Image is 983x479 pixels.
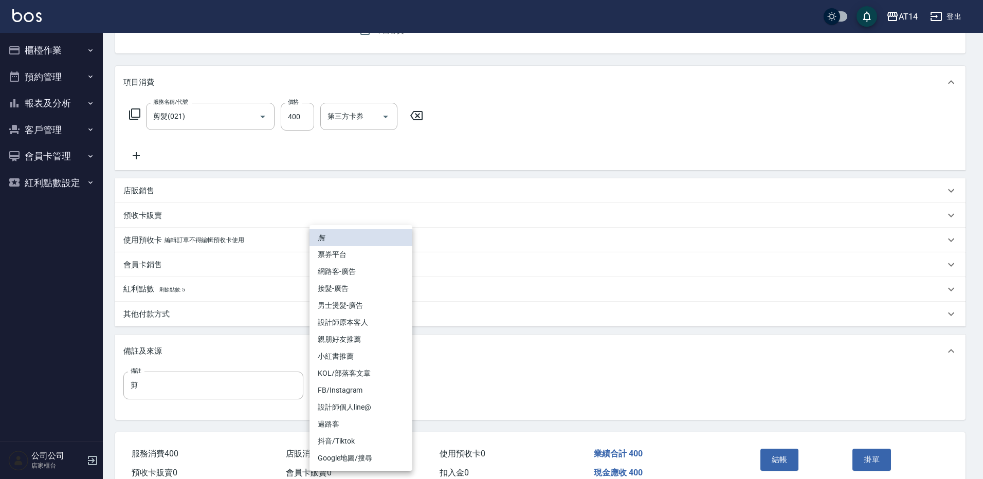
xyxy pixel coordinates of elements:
[318,232,325,243] em: 無
[310,348,412,365] li: 小紅書推薦
[310,246,412,263] li: 票券平台
[310,450,412,467] li: Google地圖/搜尋
[310,382,412,399] li: FB/Instagram
[310,433,412,450] li: 抖音/Tiktok
[310,365,412,382] li: KOL/部落客文章
[310,399,412,416] li: 設計師個人line@
[310,331,412,348] li: 親朋好友推薦
[310,263,412,280] li: 網路客-廣告
[310,314,412,331] li: 設計師原本客人
[310,416,412,433] li: 過路客
[310,280,412,297] li: 接髮-廣告
[310,297,412,314] li: 男士燙髮-廣告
